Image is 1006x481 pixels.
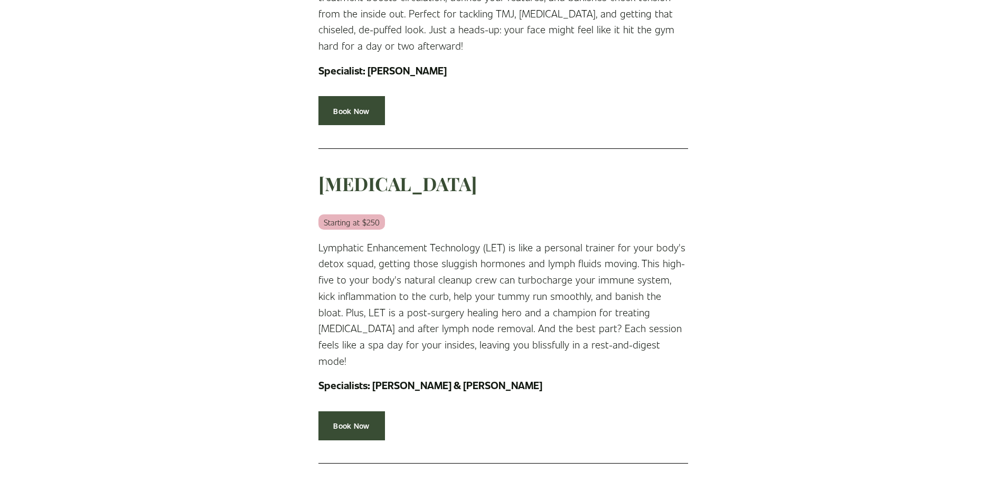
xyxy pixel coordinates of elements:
[318,172,688,196] h3: [MEDICAL_DATA]
[318,214,385,230] em: Starting at $250
[318,411,385,440] a: Book Now
[318,239,688,369] p: Lymphatic Enhancement Technology (LET) is like a personal trainer for your body's detox squad, ge...
[318,96,385,125] a: Book Now
[318,63,447,77] strong: Specialist: [PERSON_NAME]
[318,378,542,392] strong: Specialists: [PERSON_NAME] & [PERSON_NAME]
